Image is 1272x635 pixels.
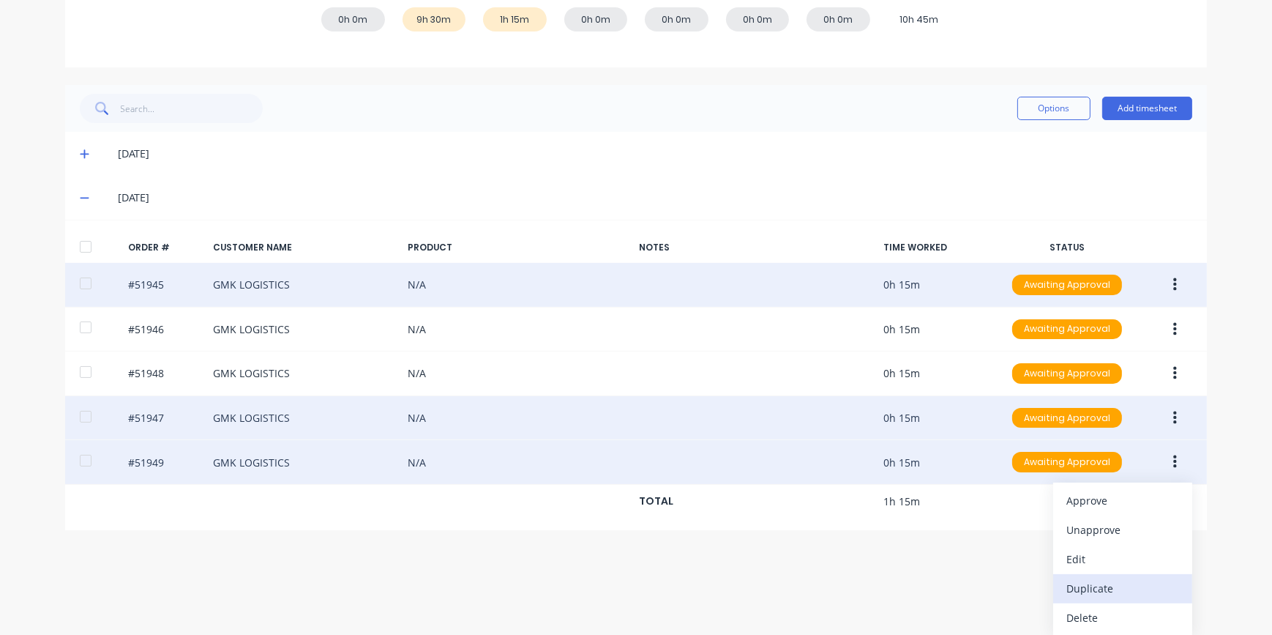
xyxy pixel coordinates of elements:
[408,241,627,254] div: PRODUCT
[128,241,201,254] div: ORDER #
[118,190,1192,206] div: [DATE]
[121,94,263,123] input: Search...
[888,7,951,31] div: 10h 45m
[807,7,870,31] div: 0h 0m
[883,241,993,254] div: TIME WORKED
[1066,549,1179,570] div: Edit
[213,241,396,254] div: CUSTOMER NAME
[118,146,1192,162] div: [DATE]
[1053,545,1192,574] button: Edit
[1102,97,1192,120] button: Add timesheet
[1005,241,1129,254] div: STATUS
[1011,274,1123,296] button: Awaiting Approval
[1053,516,1192,545] button: Unapprove
[1066,578,1179,599] div: Duplicate
[1053,574,1192,604] button: Duplicate
[1012,408,1122,428] div: Awaiting Approval
[1011,451,1123,473] button: Awaiting Approval
[1011,407,1123,429] button: Awaiting Approval
[1066,490,1179,511] div: Approve
[321,7,385,31] div: 0h 0m
[564,7,628,31] div: 0h 0m
[1012,363,1122,384] div: Awaiting Approval
[726,7,790,31] div: 0h 0m
[1011,363,1123,385] button: Awaiting Approval
[1011,319,1123,341] button: Awaiting Approval
[639,241,872,254] div: NOTES
[1053,486,1192,516] button: Approve
[483,7,547,31] div: 1h 15m
[1066,519,1179,541] div: Unapprove
[645,7,708,31] div: 0h 0m
[403,7,466,31] div: 9h 30m
[1053,604,1192,633] button: Delete
[1017,97,1090,120] button: Options
[1066,607,1179,628] div: Delete
[1012,319,1122,340] div: Awaiting Approval
[1012,275,1122,295] div: Awaiting Approval
[1012,452,1122,472] div: Awaiting Approval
